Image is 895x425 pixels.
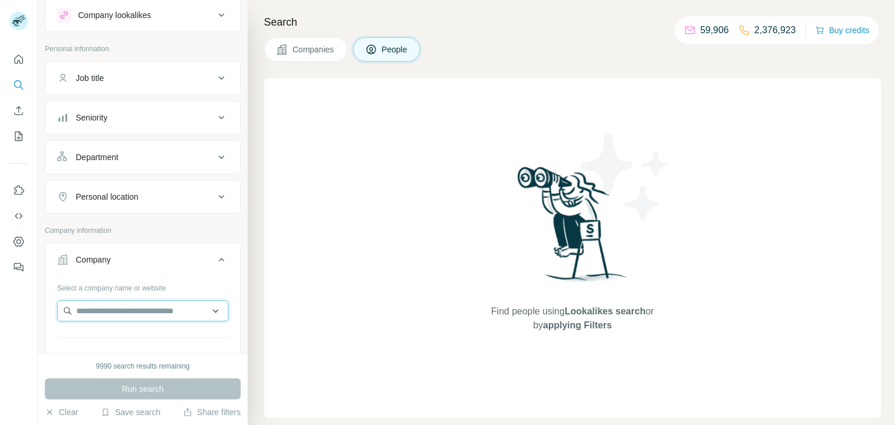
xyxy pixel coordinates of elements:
[755,23,796,37] p: 2,376,923
[9,100,28,121] button: Enrich CSV
[9,206,28,226] button: Use Surfe API
[76,112,107,123] div: Seniority
[76,254,111,265] div: Company
[76,72,104,84] div: Job title
[512,164,633,293] img: Surfe Illustration - Woman searching with binoculars
[815,22,869,38] button: Buy credits
[9,126,28,147] button: My lists
[9,231,28,252] button: Dashboard
[45,246,240,278] button: Company
[565,306,646,316] span: Lookalikes search
[76,151,118,163] div: Department
[9,75,28,95] button: Search
[45,143,240,171] button: Department
[573,125,678,229] img: Surfe Illustration - Stars
[479,304,665,332] span: Find people using or by
[45,406,78,418] button: Clear
[293,44,335,55] span: Companies
[9,180,28,201] button: Use Surfe on LinkedIn
[45,64,240,92] button: Job title
[264,14,881,30] h4: Search
[57,278,228,293] div: Select a company name or website
[183,406,241,418] button: Share filters
[382,44,408,55] span: People
[45,183,240,211] button: Personal location
[101,406,160,418] button: Save search
[76,191,138,203] div: Personal location
[96,361,190,371] div: 9990 search results remaining
[78,9,151,21] div: Company lookalikes
[45,1,240,29] button: Company lookalikes
[9,257,28,278] button: Feedback
[45,44,241,54] p: Personal information
[45,225,241,236] p: Company information
[9,49,28,70] button: Quick start
[543,320,612,330] span: applying Filters
[700,23,729,37] p: 59,906
[45,104,240,132] button: Seniority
